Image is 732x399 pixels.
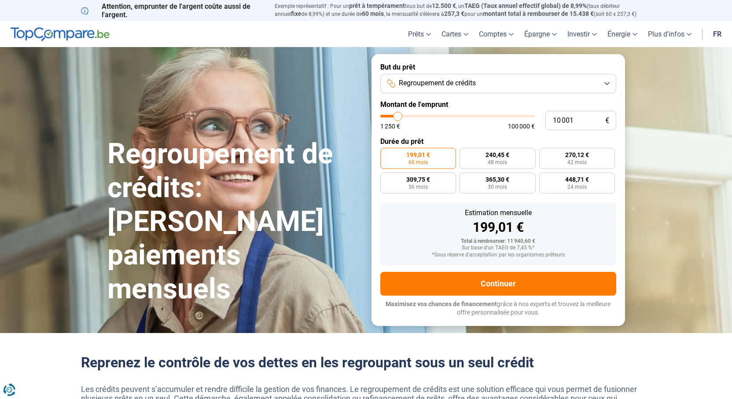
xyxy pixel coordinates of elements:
[708,21,727,47] a: fr
[488,160,507,165] span: 48 mois
[275,2,651,18] p: Exemple représentatif : Pour un tous but de , un (taux débiteur annuel de 8,99%) et une durée de ...
[565,152,589,158] span: 270,12 €
[380,74,616,93] button: Regroupement de crédits
[380,123,400,129] span: 1 250 €
[436,21,474,47] a: Cartes
[408,160,428,165] span: 60 mois
[380,63,616,71] label: But du prêt
[387,252,609,258] div: *Sous réserve d'acceptation par les organismes prêteurs
[408,184,428,190] span: 36 mois
[464,2,587,9] span: TAEG (Taux annuel effectif global) de 8,99%
[387,238,609,245] div: Total à rembourser: 11 940,60 €
[406,176,430,183] span: 309,75 €
[107,137,361,306] h1: Regroupement de crédits: [PERSON_NAME] paiements mensuels
[474,21,519,47] a: Comptes
[567,160,587,165] span: 42 mois
[562,21,602,47] a: Investir
[380,137,616,146] label: Durée du prêt
[387,209,609,216] div: Estimation mensuelle
[403,21,436,47] a: Prêts
[362,10,384,17] span: 60 mois
[567,184,587,190] span: 24 mois
[380,300,616,317] p: grâce à nos experts et trouvez la meilleure offre personnalisée pour vous.
[643,21,697,47] a: Plus d'infos
[605,117,609,124] span: €
[508,123,535,129] span: 100 000 €
[432,2,456,9] span: 12.500 €
[387,221,609,234] div: 199,01 €
[399,78,476,88] span: Regroupement de crédits
[349,2,405,9] span: prêt à tempérament
[291,10,302,17] span: fixe
[483,10,594,17] span: montant total à rembourser de 15.438 €
[11,27,110,41] img: TopCompare
[81,2,264,19] p: Attention, emprunter de l'argent coûte aussi de l'argent.
[486,176,509,183] span: 365,30 €
[81,354,651,371] h2: Reprenez le contrôle de vos dettes en les regroupant sous un seul crédit
[486,152,509,158] span: 240,45 €
[386,300,497,307] span: Maximisez vos chances de financement
[565,176,589,183] span: 448,71 €
[387,245,609,251] div: Sur base d'un TAEG de 7,45 %*
[380,100,616,109] label: Montant de l'emprunt
[406,152,430,158] span: 199,01 €
[519,21,562,47] a: Épargne
[488,184,507,190] span: 30 mois
[444,10,464,17] span: 257,3 €
[380,272,616,296] button: Continuer
[602,21,643,47] a: Énergie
